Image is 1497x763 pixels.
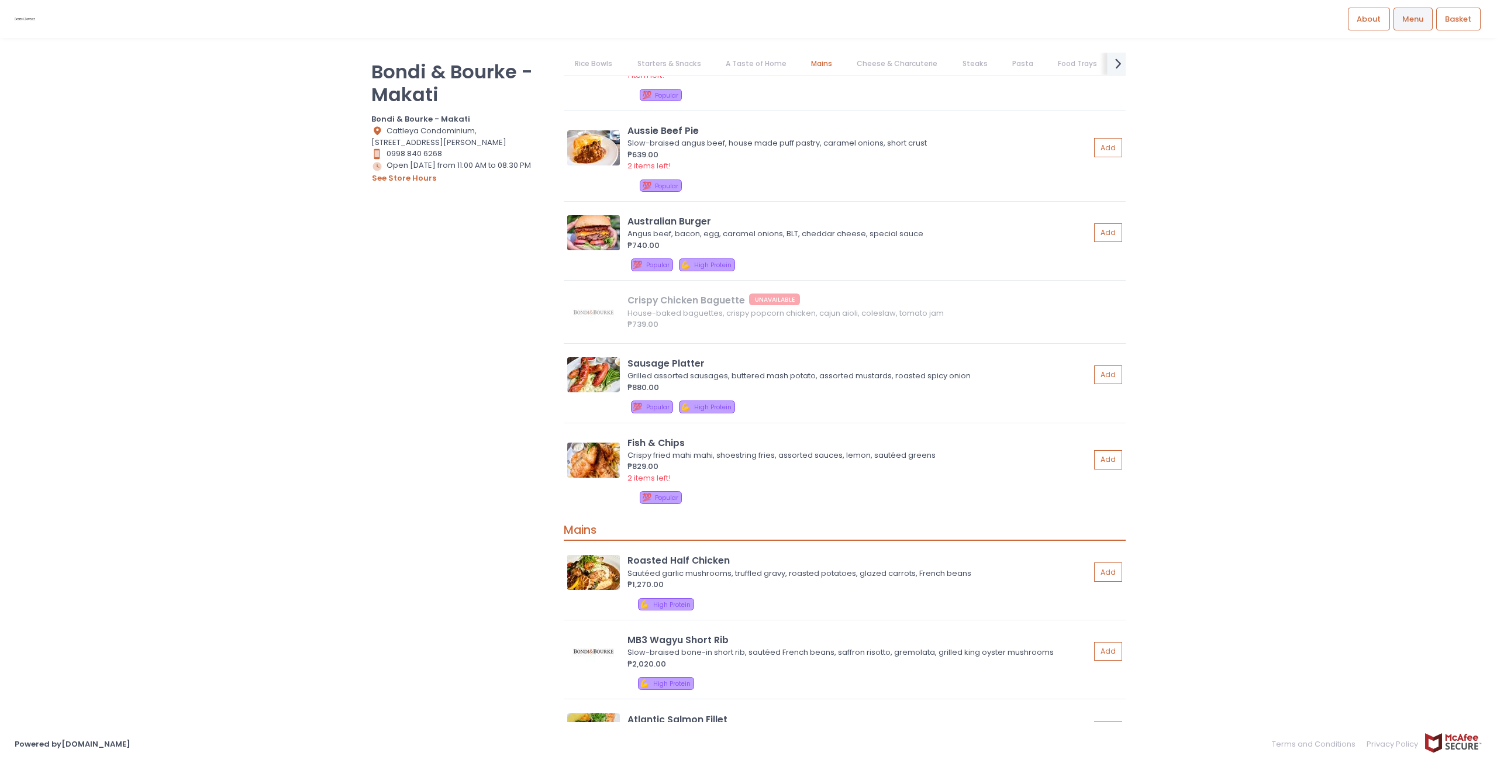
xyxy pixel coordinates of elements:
img: Fish & Chips [567,443,620,478]
span: Popular [655,182,678,191]
div: Slow-braised bone-in short rib, sautéed French beans, saffron risotto, gremolata, grilled king oy... [627,647,1086,658]
button: Add [1094,721,1122,741]
a: Privacy Policy [1361,733,1424,755]
button: Add [1094,450,1122,469]
div: ₱829.00 [627,461,1090,472]
span: High Protein [653,600,691,609]
span: 💪 [640,678,649,689]
a: Starters & Snacks [626,53,712,75]
span: 💪 [640,599,649,610]
button: Add [1094,138,1122,157]
a: Menu [1393,8,1433,30]
div: 0998 840 6268 [371,148,549,160]
a: Mains [800,53,844,75]
span: Popular [646,261,670,270]
span: 2 items left! [627,472,671,484]
span: 💯 [633,401,642,412]
a: Pasta [1001,53,1044,75]
span: Mains [564,522,596,538]
button: Add [1094,365,1122,385]
button: Add [1094,562,1122,582]
div: Cattleya Condominium, [STREET_ADDRESS][PERSON_NAME] [371,125,549,149]
a: About [1348,8,1390,30]
div: Sausage Platter [627,357,1090,370]
span: Popular [655,493,678,502]
span: 2 items left! [627,160,671,171]
div: ₱2,020.00 [627,658,1090,670]
div: Slow-braised angus beef, house made puff pastry, caramel onions, short crust [627,137,1086,149]
img: logo [15,9,35,29]
button: see store hours [371,172,437,185]
div: Crispy fried mahi mahi, shoestring fries, assorted sauces, lemon, sautéed greens [627,450,1086,461]
button: Add [1094,642,1122,661]
span: High Protein [653,679,691,688]
img: mcafee-secure [1424,733,1482,753]
img: Roasted Half Chicken [567,555,620,590]
span: Menu [1402,13,1423,25]
span: 💯 [633,259,642,270]
a: Food Trays [1047,53,1109,75]
div: Angus beef, bacon, egg, caramel onions, BLT, cheddar cheese, special sauce [627,228,1086,240]
span: High Protein [694,261,732,270]
div: Atlantic Salmon Fillet [627,713,1090,726]
a: Terms and Conditions [1272,733,1361,755]
span: 💪 [681,259,690,270]
a: Cheese & Charcuterie [846,53,949,75]
img: Australian Burger [567,215,620,250]
div: Sautéed garlic mushrooms, truffled gravy, roasted potatoes, glazed carrots, French beans [627,568,1086,579]
div: Fish & Chips [627,436,1090,450]
a: A Taste of Home [714,53,798,75]
div: ₱639.00 [627,149,1090,161]
a: Steaks [951,53,999,75]
div: ₱740.00 [627,240,1090,251]
span: 💯 [642,89,651,101]
div: Australian Burger [627,215,1090,228]
div: Open [DATE] from 11:00 AM to 08:30 PM [371,160,549,184]
span: 💪 [681,401,690,412]
img: Atlantic Salmon Fillet [567,713,620,748]
div: Roasted Half Chicken [627,554,1090,567]
span: 💯 [642,492,651,503]
span: About [1357,13,1381,25]
a: Rice Bowls [564,53,624,75]
img: Sausage Platter [567,357,620,392]
span: High Protein [694,403,732,412]
span: Basket [1445,13,1471,25]
p: Bondi & Bourke - Makati [371,60,549,106]
div: MB3 Wagyu Short Rib [627,633,1090,647]
span: Popular [655,91,678,100]
img: MB3 Wagyu Short Rib [567,634,620,669]
button: Add [1094,223,1122,243]
img: Aussie Beef Pie [567,130,620,165]
a: Powered by[DOMAIN_NAME] [15,738,130,750]
div: ₱1,270.00 [627,579,1090,591]
span: 💯 [642,180,651,191]
div: ₱880.00 [627,382,1090,393]
div: Aussie Beef Pie [627,124,1090,137]
div: Grilled assorted sausages, buttered mash potato, assorted mustards, roasted spicy onion [627,370,1086,382]
b: Bondi & Bourke - Makati [371,113,470,125]
span: Popular [646,403,670,412]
